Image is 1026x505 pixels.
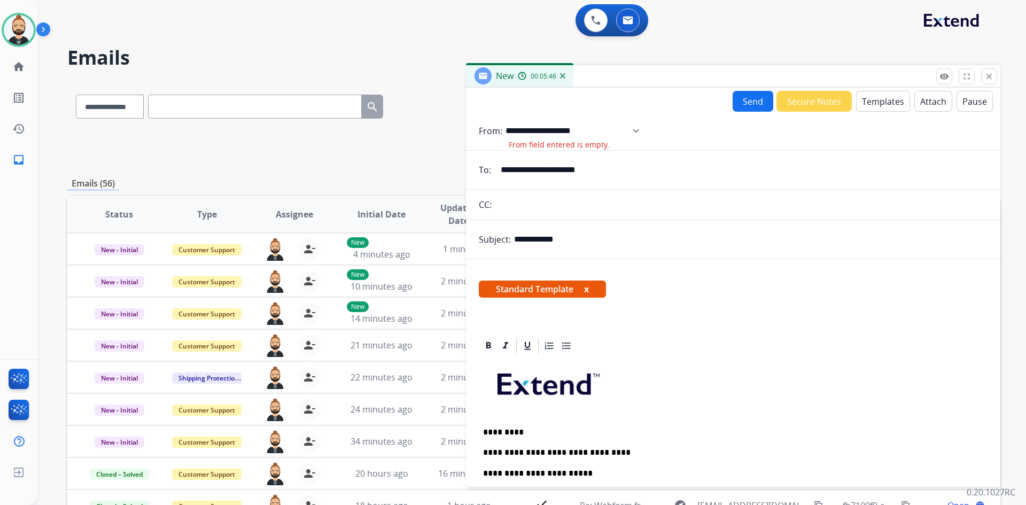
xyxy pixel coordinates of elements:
span: New - Initial [95,437,144,448]
mat-icon: person_remove [303,371,316,384]
img: agent-avatar [265,238,286,261]
mat-icon: inbox [12,153,25,166]
span: Customer Support [172,276,242,288]
p: To: [479,164,491,176]
span: 4 minutes ago [353,248,410,260]
span: New [496,70,514,82]
button: Send [733,91,773,112]
span: 2 minutes ago [441,307,498,319]
p: New [347,269,369,280]
span: 2 minutes ago [441,339,498,351]
mat-icon: search [366,100,379,113]
mat-icon: home [12,60,25,73]
p: New [347,301,369,312]
div: Ordered List [541,338,557,354]
span: 24 minutes ago [351,403,413,415]
span: 34 minutes ago [351,436,413,447]
span: New - Initial [95,276,144,288]
button: Templates [856,91,910,112]
span: 14 minutes ago [351,313,413,324]
span: 00:05:46 [531,72,556,81]
span: Customer Support [172,244,242,255]
span: Initial Date [357,208,406,221]
h2: Emails [67,47,1000,68]
p: Subject: [479,233,511,246]
img: agent-avatar [265,463,286,485]
mat-icon: person_remove [303,435,316,448]
mat-icon: person_remove [303,339,316,352]
span: New - Initial [95,244,144,255]
span: Assignee [276,208,313,221]
span: Customer Support [172,308,242,320]
img: agent-avatar [265,270,286,293]
span: 21 minutes ago [351,339,413,351]
span: 22 minutes ago [351,371,413,383]
p: Emails (56) [67,177,119,190]
span: 16 minutes ago [438,468,500,479]
p: New [347,237,369,248]
div: Bullet List [558,338,574,354]
mat-icon: close [984,72,994,81]
img: avatar [4,15,34,45]
mat-icon: list_alt [12,91,25,104]
mat-icon: history [12,122,25,135]
span: Closed – Solved [90,469,149,480]
span: Customer Support [172,437,242,448]
button: Pause [957,91,993,112]
div: Underline [519,338,535,354]
div: Italic [498,338,514,354]
div: Bold [480,338,496,354]
span: Customer Support [172,405,242,416]
span: New - Initial [95,340,144,352]
span: Standard Template [479,281,606,298]
span: 2 minutes ago [441,275,498,287]
span: 20 hours ago [355,468,408,479]
span: New - Initial [95,372,144,384]
p: CC: [479,198,492,211]
p: From: [479,125,502,137]
p: 0.20.1027RC [967,486,1015,499]
span: Customer Support [172,340,242,352]
button: x [584,283,589,296]
mat-icon: person_remove [303,243,316,255]
button: Attach [914,91,952,112]
mat-icon: remove_red_eye [939,72,949,81]
img: agent-avatar [265,399,286,421]
span: New - Initial [95,308,144,320]
span: Shipping Protection [172,372,245,384]
span: From field entered is empty. [509,139,610,150]
span: 2 minutes ago [441,371,498,383]
mat-icon: person_remove [303,275,316,288]
span: New - Initial [95,405,144,416]
mat-icon: fullscreen [962,72,971,81]
span: 2 minutes ago [441,403,498,415]
span: Customer Support [172,469,242,480]
mat-icon: person_remove [303,467,316,480]
mat-icon: person_remove [303,403,316,416]
span: Updated Date [434,201,483,227]
span: Status [105,208,133,221]
button: Secure Notes [776,91,852,112]
span: 2 minutes ago [441,436,498,447]
img: agent-avatar [265,431,286,453]
mat-icon: person_remove [303,307,316,320]
img: agent-avatar [265,335,286,357]
span: Type [197,208,217,221]
span: 1 minute ago [443,243,496,255]
span: 10 minutes ago [351,281,413,292]
img: agent-avatar [265,367,286,389]
img: agent-avatar [265,302,286,325]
